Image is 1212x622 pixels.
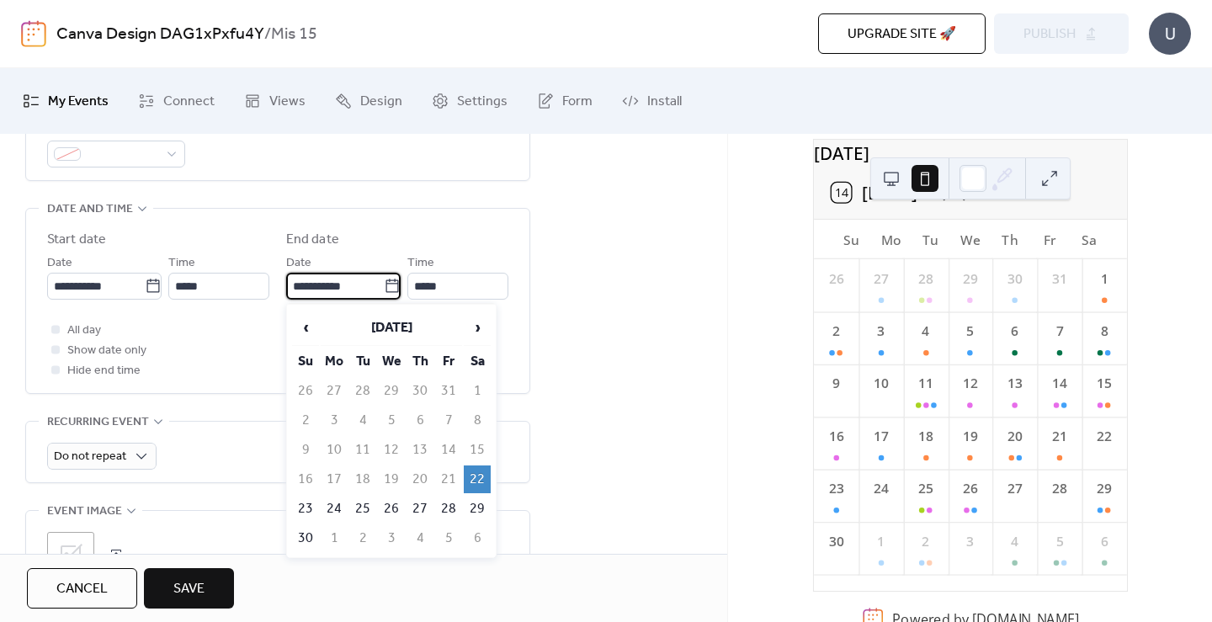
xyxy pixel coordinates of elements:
span: Show date only [67,341,146,361]
div: 26 [960,479,980,498]
td: 19 [378,465,405,493]
span: Settings [457,88,508,115]
div: 10 [871,375,890,394]
span: Form [562,88,593,115]
span: All day [67,321,101,341]
div: 3 [960,532,980,551]
div: 28 [916,269,935,289]
div: 30 [1005,269,1024,289]
td: 24 [321,495,348,523]
div: 5 [960,322,980,341]
div: [DATE] [814,140,1127,166]
a: Connect [125,75,227,127]
div: End date [286,230,339,250]
div: 12 [960,375,980,394]
td: 17 [321,465,348,493]
div: 21 [1050,427,1069,446]
td: 30 [292,524,319,552]
div: 20 [1005,427,1024,446]
td: 3 [321,407,348,434]
div: 6 [1094,532,1114,551]
div: 29 [1094,479,1114,498]
td: 26 [378,495,405,523]
div: ; [47,532,94,579]
a: Form [524,75,605,127]
td: 11 [349,436,376,464]
div: 15 [1094,375,1114,394]
div: Sa [1069,220,1108,259]
span: Connect [163,88,215,115]
td: 23 [292,495,319,523]
td: 22 [464,465,491,493]
div: 16 [826,427,845,446]
div: 1 [871,532,890,551]
span: › [465,311,490,344]
span: Hide end time [67,361,141,381]
div: 2 [826,322,845,341]
th: Sa [464,348,491,375]
td: 5 [435,524,462,552]
td: 25 [349,495,376,523]
span: Date [47,253,72,274]
th: Fr [435,348,462,375]
button: Save [144,568,234,609]
span: My Events [48,88,109,115]
td: 5 [378,407,405,434]
td: 26 [292,377,319,405]
td: 21 [435,465,462,493]
div: 27 [871,269,890,289]
a: My Events [10,75,121,127]
td: 18 [349,465,376,493]
td: 2 [349,524,376,552]
td: 28 [435,495,462,523]
span: Date and time [47,199,133,220]
div: 2 [916,532,935,551]
span: Views [269,88,306,115]
div: 19 [960,427,980,446]
div: 14 [1050,375,1069,394]
span: ‹ [293,311,318,344]
button: 14[DATE] [823,178,924,208]
div: 1 [1094,269,1114,289]
span: Save [173,579,205,599]
button: Cancel [27,568,137,609]
a: Canva Design DAG1xPxfu4Y [56,19,264,51]
span: Date [286,253,311,274]
div: 30 [826,532,845,551]
span: Recurring event [47,412,149,433]
span: Install [647,88,682,115]
td: 6 [464,524,491,552]
div: 23 [826,479,845,498]
td: 31 [435,377,462,405]
div: We [950,220,990,259]
div: 8 [1094,322,1114,341]
b: / [264,19,271,51]
div: Fr [1029,220,1069,259]
span: Time [168,253,195,274]
td: 10 [321,436,348,464]
div: 31 [1050,269,1069,289]
td: 2 [292,407,319,434]
span: Cancel [56,579,108,599]
div: 29 [960,269,980,289]
th: Mo [321,348,348,375]
td: 8 [464,407,491,434]
td: 28 [349,377,376,405]
div: 27 [1005,479,1024,498]
th: Tu [349,348,376,375]
td: 7 [435,407,462,434]
span: Design [360,88,402,115]
div: 5 [1050,532,1069,551]
div: 4 [916,322,935,341]
td: 29 [464,495,491,523]
td: 9 [292,436,319,464]
a: Design [322,75,415,127]
td: 13 [407,436,433,464]
a: Settings [419,75,520,127]
td: 1 [321,524,348,552]
div: 4 [1005,532,1024,551]
th: [DATE] [321,310,462,346]
a: Install [609,75,694,127]
button: Upgrade site 🚀 [818,13,986,54]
